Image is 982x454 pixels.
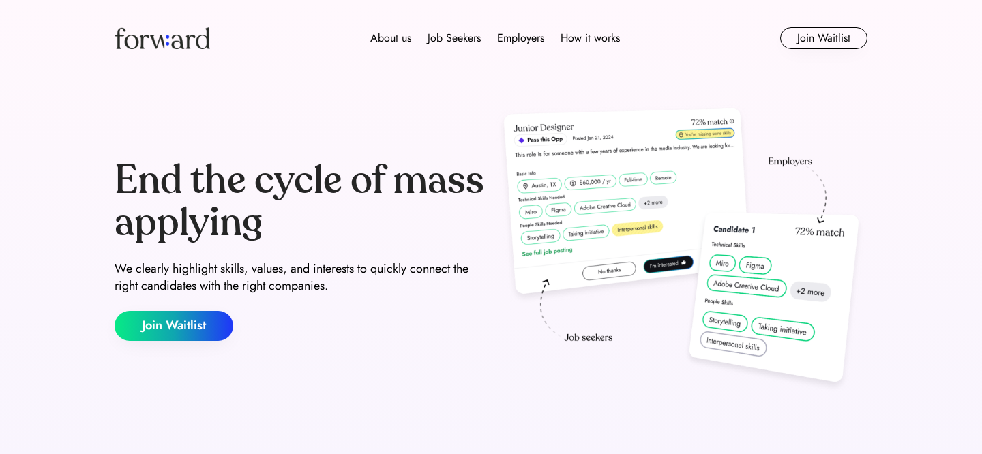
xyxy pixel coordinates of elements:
[497,30,544,46] div: Employers
[370,30,411,46] div: About us
[428,30,481,46] div: Job Seekers
[561,30,620,46] div: How it works
[115,160,486,243] div: End the cycle of mass applying
[115,27,210,49] img: Forward logo
[115,311,233,341] button: Join Waitlist
[115,260,486,294] div: We clearly highlight skills, values, and interests to quickly connect the right candidates with t...
[780,27,867,49] button: Join Waitlist
[496,104,867,397] img: hero-image.png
